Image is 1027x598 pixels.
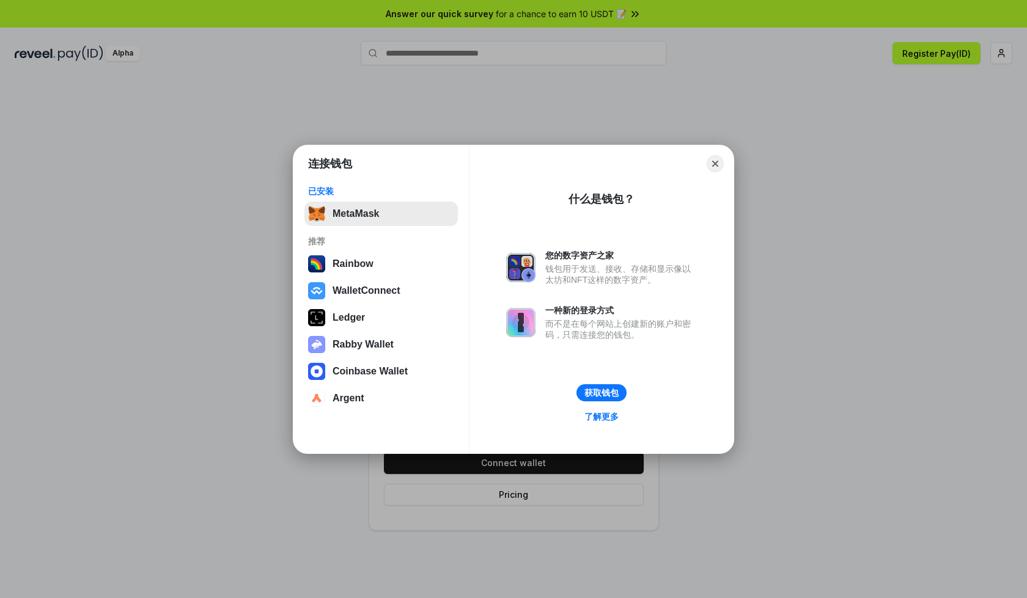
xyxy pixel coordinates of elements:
[308,390,325,407] img: svg+xml,%3Csvg%20width%3D%2228%22%20height%3D%2228%22%20viewBox%3D%220%200%2028%2028%22%20fill%3D...
[707,155,724,172] button: Close
[308,282,325,299] img: svg+xml,%3Csvg%20width%3D%2228%22%20height%3D%2228%22%20viewBox%3D%220%200%2028%2028%22%20fill%3D...
[333,393,364,404] div: Argent
[308,156,352,171] h1: 连接钱包
[577,409,626,425] a: 了解更多
[304,202,458,226] button: MetaMask
[333,285,400,296] div: WalletConnect
[304,305,458,330] button: Ledger
[308,236,454,247] div: 推荐
[569,192,635,206] div: 什么是钱包？
[308,186,454,197] div: 已安装
[545,318,697,340] div: 而不是在每个网站上创建新的账户和密码，只需连接您的钱包。
[545,263,697,285] div: 钱包用于发送、接收、存储和显示像以太坊和NFT这样的数字资产。
[304,332,458,357] button: Rabby Wallet
[308,255,325,272] img: svg+xml,%3Csvg%20width%3D%22120%22%20height%3D%22120%22%20viewBox%3D%220%200%20120%20120%22%20fil...
[333,339,394,350] div: Rabby Wallet
[304,386,458,410] button: Argent
[333,366,408,377] div: Coinbase Wallet
[545,250,697,261] div: 您的数字资产之家
[304,252,458,276] button: Rainbow
[584,411,619,422] div: 了解更多
[333,208,379,219] div: MetaMask
[308,336,325,353] img: svg+xml,%3Csvg%20xmlns%3D%22http%3A%2F%2Fwww.w3.org%2F2000%2Fsvg%22%20fill%3D%22none%22%20viewBox...
[308,363,325,380] img: svg+xml,%3Csvg%20width%3D%2228%22%20height%3D%2228%22%20viewBox%3D%220%200%2028%2028%22%20fill%3D...
[545,305,697,316] div: 一种新的登录方式
[333,258,374,269] div: Rainbow
[333,312,365,323] div: Ledger
[308,309,325,326] img: svg+xml,%3Csvg%20xmlns%3D%22http%3A%2F%2Fwww.w3.org%2F2000%2Fsvg%22%20width%3D%2228%22%20height%3...
[304,279,458,303] button: WalletConnect
[576,384,627,401] button: 获取钱包
[308,205,325,222] img: svg+xml,%3Csvg%20fill%3D%22none%22%20height%3D%2233%22%20viewBox%3D%220%200%2035%2033%22%20width%...
[506,253,536,282] img: svg+xml,%3Csvg%20xmlns%3D%22http%3A%2F%2Fwww.w3.org%2F2000%2Fsvg%22%20fill%3D%22none%22%20viewBox...
[584,387,619,398] div: 获取钱包
[304,359,458,384] button: Coinbase Wallet
[506,308,536,337] img: svg+xml,%3Csvg%20xmlns%3D%22http%3A%2F%2Fwww.w3.org%2F2000%2Fsvg%22%20fill%3D%22none%22%20viewBox...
